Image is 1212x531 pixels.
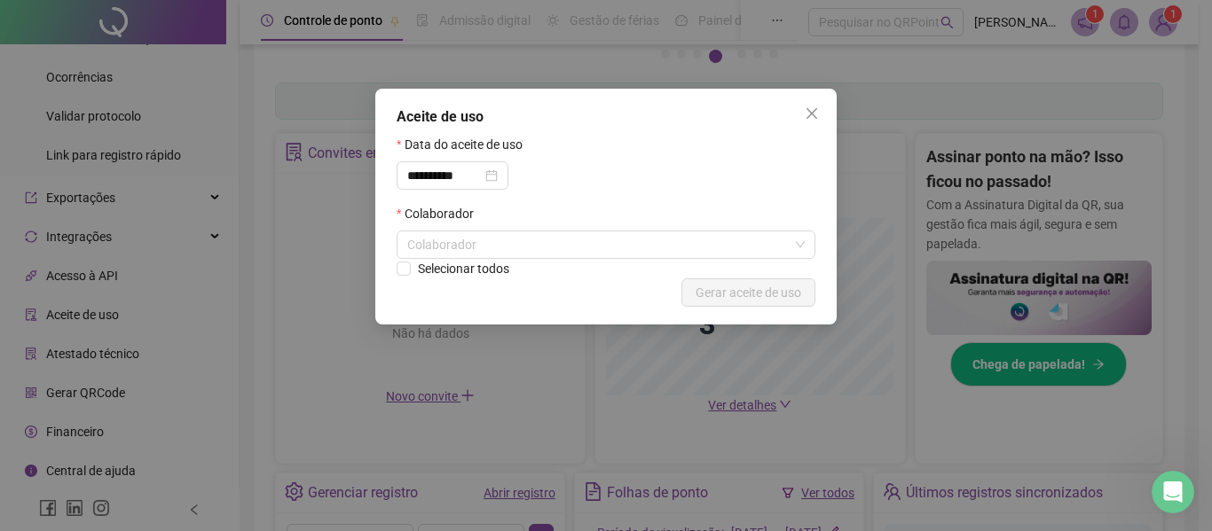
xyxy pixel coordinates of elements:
label: Data do aceite de uso [397,135,534,154]
button: Close [798,99,826,128]
button: Gerar aceite de uso [681,278,815,307]
div: Aceite de uso [397,106,815,128]
span: close [805,106,819,121]
span: Selecionar todos [418,262,509,276]
iframe: Intercom live chat [1152,471,1194,513]
label: Colaborador [397,204,485,223]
